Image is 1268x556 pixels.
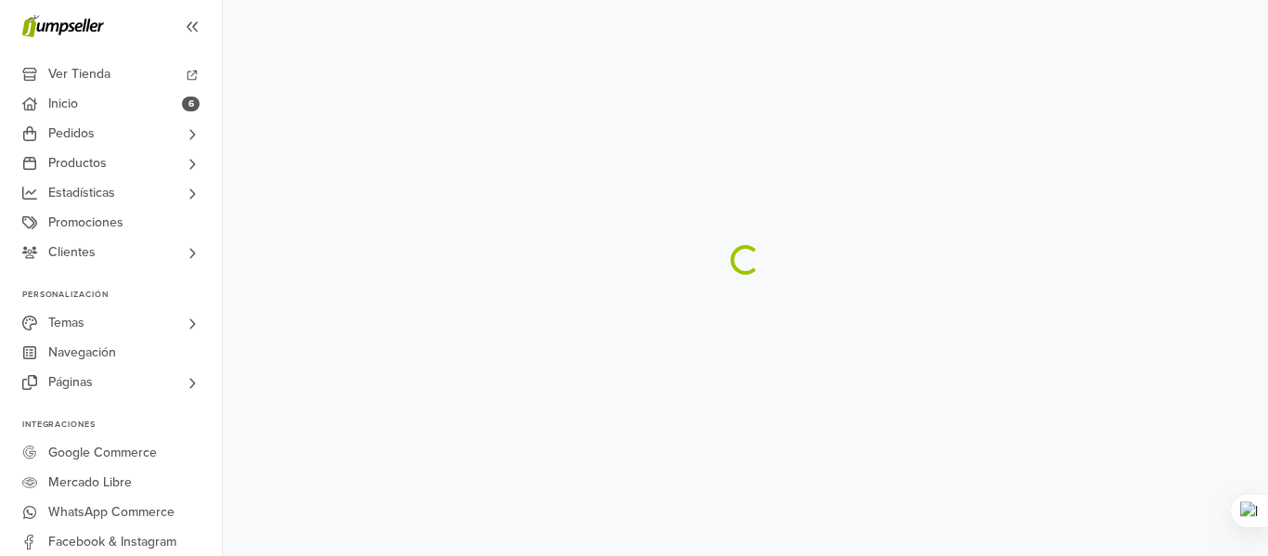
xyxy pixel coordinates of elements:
[48,368,93,397] span: Páginas
[48,438,157,468] span: Google Commerce
[48,208,123,238] span: Promociones
[22,290,222,301] p: Personalización
[48,498,175,527] span: WhatsApp Commerce
[182,97,200,111] span: 6
[22,420,222,431] p: Integraciones
[48,89,78,119] span: Inicio
[48,178,115,208] span: Estadísticas
[48,338,116,368] span: Navegación
[48,149,107,178] span: Productos
[48,238,96,267] span: Clientes
[48,308,84,338] span: Temas
[48,468,132,498] span: Mercado Libre
[48,119,95,149] span: Pedidos
[48,59,110,89] span: Ver Tienda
